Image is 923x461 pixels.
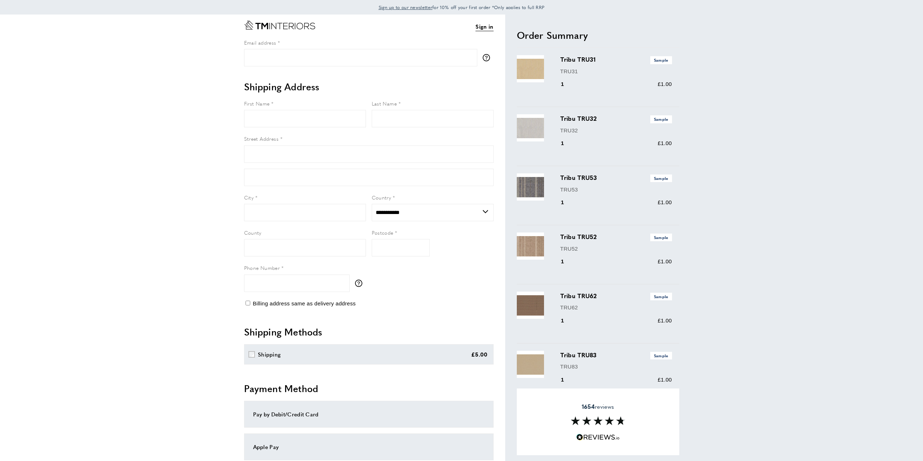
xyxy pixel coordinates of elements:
[517,292,544,319] img: Tribu TRU62
[244,39,276,46] span: Email address
[560,198,574,207] div: 1
[560,185,672,194] p: TRU53
[658,317,672,324] span: £1.00
[650,115,672,123] span: Sample
[560,362,672,371] p: TRU83
[576,434,620,441] img: Reviews.io 5 stars
[517,55,544,82] img: Tribu TRU31
[483,54,494,61] button: More information
[560,173,672,182] h3: Tribu TRU53
[650,234,672,241] span: Sample
[253,300,356,306] span: Billing address same as delivery address
[517,173,544,201] img: Tribu TRU53
[244,325,494,338] h2: Shipping Methods
[244,20,315,30] a: Go to Home page
[253,443,485,451] div: Apple Pay
[658,81,672,87] span: £1.00
[244,382,494,395] h2: Payment Method
[560,244,672,253] p: TRU52
[246,301,250,305] input: Billing address same as delivery address
[372,229,393,236] span: Postcode
[517,29,679,42] h2: Order Summary
[475,22,493,31] a: Sign in
[258,350,281,359] div: Shipping
[517,351,544,378] img: Tribu TRU83
[650,56,672,64] span: Sample
[560,351,672,359] h3: Tribu TRU83
[560,126,672,135] p: TRU32
[355,280,366,287] button: More information
[560,316,574,325] div: 1
[560,303,672,312] p: TRU62
[379,4,545,11] span: for 10% off your first order *Only applies to full RRP
[372,100,397,107] span: Last Name
[560,292,672,300] h3: Tribu TRU62
[560,67,672,76] p: TRU31
[244,229,261,236] span: County
[560,257,574,266] div: 1
[517,114,544,141] img: Tribu TRU32
[658,199,672,205] span: £1.00
[253,410,485,419] div: Pay by Debit/Credit Card
[244,135,279,142] span: Street Address
[244,80,494,93] h2: Shipping Address
[650,174,672,182] span: Sample
[650,352,672,359] span: Sample
[372,194,391,201] span: Country
[560,114,672,123] h3: Tribu TRU32
[560,139,574,148] div: 1
[658,376,672,383] span: £1.00
[517,232,544,260] img: Tribu TRU52
[244,264,280,271] span: Phone Number
[658,140,672,146] span: £1.00
[560,375,574,384] div: 1
[560,232,672,241] h3: Tribu TRU52
[560,55,672,64] h3: Tribu TRU31
[471,350,488,359] div: £5.00
[379,4,433,11] a: Sign up to our newsletter
[658,258,672,264] span: £1.00
[560,80,574,89] div: 1
[582,402,595,411] strong: 1654
[571,416,625,425] img: Reviews section
[582,403,614,410] span: reviews
[244,194,254,201] span: City
[244,100,270,107] span: First Name
[650,293,672,300] span: Sample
